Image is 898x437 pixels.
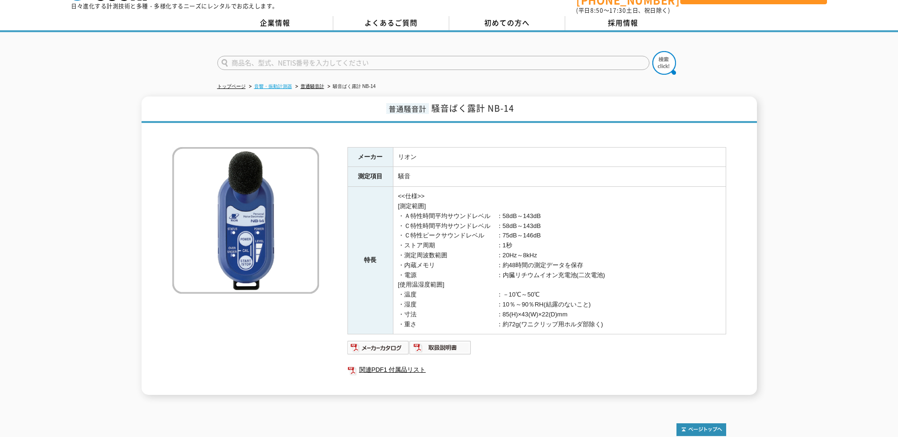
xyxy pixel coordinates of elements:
[347,340,409,355] img: メーカーカタログ
[652,51,676,75] img: btn_search.png
[484,17,530,28] span: 初めての方へ
[347,187,393,334] th: 特長
[386,103,429,114] span: 普通騒音計
[333,16,449,30] a: よくあるご質問
[301,84,324,89] a: 普通騒音計
[347,147,393,167] th: メーカー
[326,82,376,92] li: 騒音ばく露計 NB-14
[71,3,278,9] p: 日々進化する計測技術と多種・多様化するニーズにレンタルでお応えします。
[590,6,604,15] span: 8:50
[217,56,649,70] input: 商品名、型式、NETIS番号を入力してください
[431,102,514,114] span: 騒音ばく露計 NB-14
[449,16,565,30] a: 初めての方へ
[409,340,471,355] img: 取扱説明書
[347,364,726,376] a: 関連PDF1 付属品リスト
[172,147,319,294] img: 騒音ばく露計 NB-14
[347,167,393,187] th: 測定項目
[254,84,292,89] a: 音響・振動計測器
[609,6,626,15] span: 17:30
[217,16,333,30] a: 企業情報
[409,347,471,354] a: 取扱説明書
[565,16,681,30] a: 採用情報
[393,167,726,187] td: 騒音
[576,6,670,15] span: (平日 ～ 土日、祝日除く)
[676,423,726,436] img: トップページへ
[347,347,409,354] a: メーカーカタログ
[393,147,726,167] td: リオン
[217,84,246,89] a: トップページ
[393,187,726,334] td: <<仕様>> [測定範囲] ・Ａ特性時間平均サウンドレベル ：58dB～143dB ・Ｃ特性時間平均サウンドレベル ：58dB～143dB ・Ｃ特性ピークサウンドレベル ：75dB～146dB ...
